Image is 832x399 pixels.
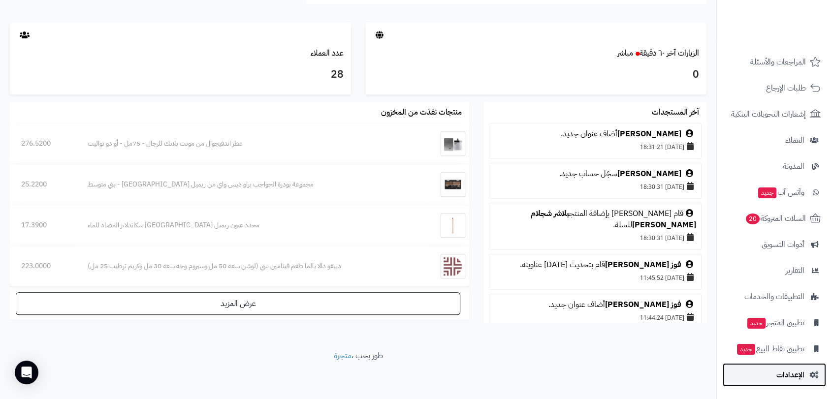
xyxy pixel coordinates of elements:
[723,181,826,204] a: وآتس آبجديد
[494,128,696,140] div: أضاف عنوان جديد.
[381,108,462,117] h3: منتجات نفذت من المخزون
[494,168,696,180] div: سجّل حساب جديد.
[723,285,826,308] a: التطبيقات والخدمات
[441,213,465,238] img: محدد عيون ريميل لندن سكاندلايز المضاد للماء
[744,290,804,304] span: التطبيقات والخدمات
[723,363,826,387] a: الإعدادات
[617,47,699,59] a: الزيارات آخر ٦٠ دقيقةمباشر
[494,259,696,271] div: قام بتحديث [DATE] عناوينه.
[785,133,804,147] span: العملاء
[747,318,766,329] span: جديد
[723,311,826,335] a: تطبيق المتجرجديد
[786,264,804,277] span: التقارير
[723,102,826,126] a: إشعارات التحويلات البنكية
[731,107,806,121] span: إشعارات التحويلات البنكية
[15,361,38,384] div: Open Intercom Messenger
[617,168,681,180] a: [PERSON_NAME]
[17,66,344,83] h3: 28
[652,108,699,117] h3: آخر المستجدات
[441,172,465,197] img: مجموعة بودرة الحواجب براو ذيس واي من ريميل لندن - بني متوسط
[745,212,806,225] span: السلات المتروكة
[750,55,806,69] span: المراجعات والأسئلة
[723,207,826,230] a: السلات المتروكة20
[617,128,681,140] a: [PERSON_NAME]
[757,185,804,199] span: وآتس آب
[723,76,826,100] a: طلبات الإرجاع
[723,50,826,74] a: المراجعات والأسئلة
[373,66,700,83] h3: 0
[494,231,696,245] div: [DATE] 18:30:31
[531,208,696,231] a: بلاشر شجلام [PERSON_NAME]
[334,350,352,362] a: متجرة
[494,208,696,231] div: قام [PERSON_NAME] بإضافة المنتج للسلة.
[494,299,696,310] div: أضاف عنوان جديد.
[441,131,465,156] img: عطر اندفيجوال من مونت بلانك للرجال - 75مل - أو دو تواليت
[494,310,696,324] div: [DATE] 11:44:24
[494,180,696,193] div: [DATE] 18:30:31
[441,254,465,278] img: دييغو دالا بالما طقم فيتامين سي (لوشن سعة 50 مل وسيروم وجه سعة 30 مل وكريم ترطيب 25 مل)
[765,24,823,45] img: logo-2.png
[737,344,755,355] span: جديد
[766,81,806,95] span: طلبات الإرجاع
[723,259,826,282] a: التقارير
[605,259,681,271] a: فوز [PERSON_NAME]
[311,47,344,59] a: عدد العملاء
[617,47,633,59] small: مباشر
[494,271,696,284] div: [DATE] 11:45:52
[758,187,776,198] span: جديد
[88,261,416,271] div: دييغو دالا بالما طقم فيتامين سي (لوشن سعة 50 مل وسيروم وجه سعة 30 مل وكريم ترطيب 25 مل)
[723,337,826,361] a: تطبيق نقاط البيعجديد
[723,154,826,178] a: المدونة
[494,140,696,153] div: [DATE] 18:31:21
[736,342,804,356] span: تطبيق نقاط البيع
[21,220,65,230] div: 17.3900
[21,180,65,189] div: 25.2200
[21,261,65,271] div: 223.0000
[783,159,804,173] span: المدونة
[88,220,416,230] div: محدد عيون ريميل [GEOGRAPHIC_DATA] سكاندلايز المضاد للماء
[762,238,804,251] span: أدوات التسويق
[746,214,760,224] span: 20
[21,139,65,149] div: 276.5200
[776,368,804,382] span: الإعدادات
[16,292,460,315] a: عرض المزيد
[746,316,804,330] span: تطبيق المتجر
[88,139,416,149] div: عطر اندفيجوال من مونت بلانك للرجال - 75مل - أو دو تواليت
[723,128,826,152] a: العملاء
[605,299,681,310] a: فوز [PERSON_NAME]
[723,233,826,256] a: أدوات التسويق
[88,180,416,189] div: مجموعة بودرة الحواجب براو ذيس واي من ريميل [GEOGRAPHIC_DATA] - بني متوسط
